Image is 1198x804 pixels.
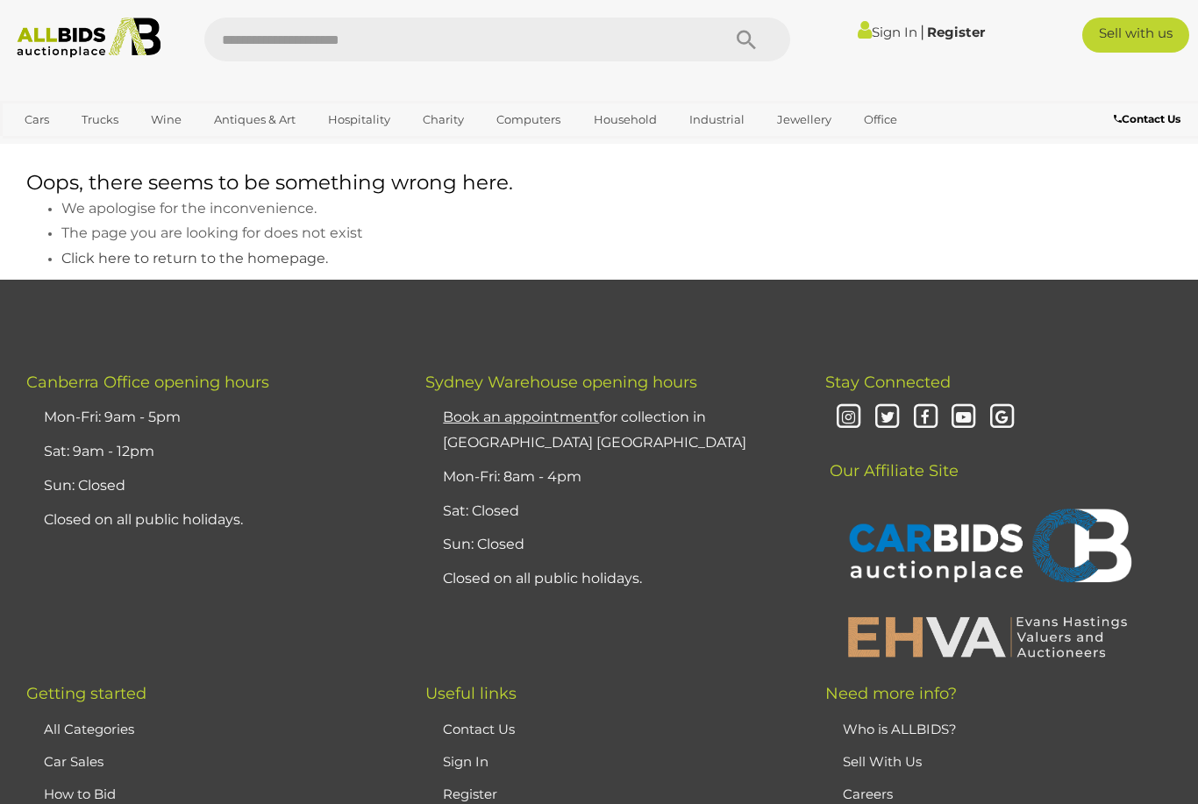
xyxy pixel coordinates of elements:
[26,373,269,392] span: Canberra Office opening hours
[1082,18,1189,53] a: Sell with us
[910,402,941,433] i: Facebook
[44,753,103,770] a: Car Sales
[13,134,72,163] a: Sports
[139,105,193,134] a: Wine
[843,721,957,737] a: Who is ALLBIDS?
[39,503,382,537] li: Closed on all public holidays.
[927,24,985,40] a: Register
[44,786,116,802] a: How to Bid
[1114,110,1185,129] a: Contact Us
[825,373,951,392] span: Stay Connected
[44,721,134,737] a: All Categories
[766,105,843,134] a: Jewellery
[702,18,790,61] button: Search
[70,105,130,134] a: Trucks
[852,105,909,134] a: Office
[834,402,865,433] i: Instagram
[872,402,902,433] i: Twitter
[203,105,307,134] a: Antiques & Art
[443,721,515,737] a: Contact Us
[439,460,781,494] li: Mon-Fri: 8am - 4pm
[843,753,922,770] a: Sell With Us
[26,172,1172,194] h1: Oops, there seems to be something wrong here.
[61,250,328,267] span: Click here to return to the homepage.
[439,528,781,562] li: Sun: Closed
[82,134,229,163] a: [GEOGRAPHIC_DATA]
[678,105,756,134] a: Industrial
[9,18,168,58] img: Allbids.com.au
[838,614,1137,659] img: EHVA | Evans Hastings Valuers and Auctioneers
[920,22,924,41] span: |
[949,402,980,433] i: Youtube
[843,786,893,802] a: Careers
[582,105,668,134] a: Household
[39,401,382,435] li: Mon-Fri: 9am - 5pm
[858,24,917,40] a: Sign In
[825,684,957,703] span: Need more info?
[411,105,475,134] a: Charity
[61,200,317,217] span: We apologise for the inconvenience.
[443,409,599,425] u: Book an appointment
[439,562,781,596] li: Closed on all public holidays.
[39,469,382,503] li: Sun: Closed
[485,105,572,134] a: Computers
[13,105,61,134] a: Cars
[425,373,697,392] span: Sydney Warehouse opening hours
[61,252,328,266] a: Click here to return to the homepage.
[443,786,497,802] a: Register
[825,435,959,480] span: Our Affiliate Site
[39,435,382,469] li: Sat: 9am - 12pm
[443,753,488,770] a: Sign In
[26,684,146,703] span: Getting started
[439,494,781,529] li: Sat: Closed
[425,684,517,703] span: Useful links
[61,224,363,241] span: The page you are looking for does not exist
[838,490,1137,606] img: CARBIDS Auctionplace
[443,409,746,451] a: Book an appointmentfor collection in [GEOGRAPHIC_DATA] [GEOGRAPHIC_DATA]
[1114,112,1180,125] b: Contact Us
[987,402,1017,433] i: Google
[317,105,402,134] a: Hospitality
